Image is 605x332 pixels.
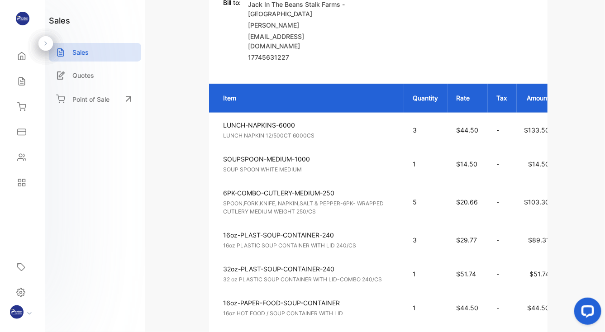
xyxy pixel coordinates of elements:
[457,270,476,278] span: $51.74
[529,160,550,168] span: $14.50
[529,236,550,244] span: $89.31
[413,125,438,135] p: 3
[49,89,141,109] a: Point of Sale
[224,132,397,140] p: LUNCH NAPKIN 12/500CT 6000CS
[567,294,605,332] iframe: LiveChat chat widget
[72,71,94,80] p: Quotes
[224,309,397,318] p: 16oz HOT FOOD / SOUP CONTAINER WITH LID
[413,159,438,169] p: 1
[72,95,110,104] p: Point of Sale
[526,93,550,103] p: Amount
[248,52,353,62] p: 17745631227
[497,93,508,103] p: Tax
[524,198,550,206] span: $103.30
[413,197,438,207] p: 5
[497,235,508,245] p: -
[72,47,89,57] p: Sales
[457,93,479,103] p: Rate
[224,93,395,103] p: Item
[224,188,397,198] p: 6PK-COMBO-CUTLERY-MEDIUM-250
[497,197,508,207] p: -
[224,298,397,308] p: 16oz-PAPER-FOOD-SOUP-CONTAINER
[497,269,508,279] p: -
[497,159,508,169] p: -
[497,303,508,313] p: -
[224,154,397,164] p: SOUPSPOON-MEDIUM-1000
[457,126,479,134] span: $44.50
[413,269,438,279] p: 1
[457,198,478,206] span: $20.66
[224,242,397,250] p: 16oz PLASTIC SOUP CONTAINER WITH LID 240/CS
[248,32,353,51] p: [EMAIL_ADDRESS][DOMAIN_NAME]
[413,235,438,245] p: 3
[457,236,477,244] span: $29.77
[224,264,397,274] p: 32oz-PLAST-SOUP-CONTAINER-240
[224,166,397,174] p: SOUP SPOON WHITE MEDIUM
[224,199,397,216] p: SPOON,FORK,KNIFE, NAPKIN,SALT & PEPPER-6PK- WRAPPED CUTLERY MEDIUM WEIGHT 250/CS
[49,66,141,85] a: Quotes
[413,303,438,313] p: 1
[528,304,550,312] span: $44.50
[497,125,508,135] p: -
[413,93,438,103] p: Quantity
[457,160,478,168] span: $14.50
[524,126,550,134] span: $133.50
[248,20,353,30] p: [PERSON_NAME]
[10,305,24,319] img: profile
[16,12,29,25] img: logo
[49,14,70,27] h1: sales
[49,43,141,62] a: Sales
[457,304,479,312] span: $44.50
[224,275,397,284] p: 32 oz PLASTIC SOUP CONTAINER WITH LID-COMBO 240/CS
[224,120,397,130] p: LUNCH-NAPKINS-6000
[530,270,550,278] span: $51.74
[224,230,397,240] p: 16oz-PLAST-SOUP-CONTAINER-240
